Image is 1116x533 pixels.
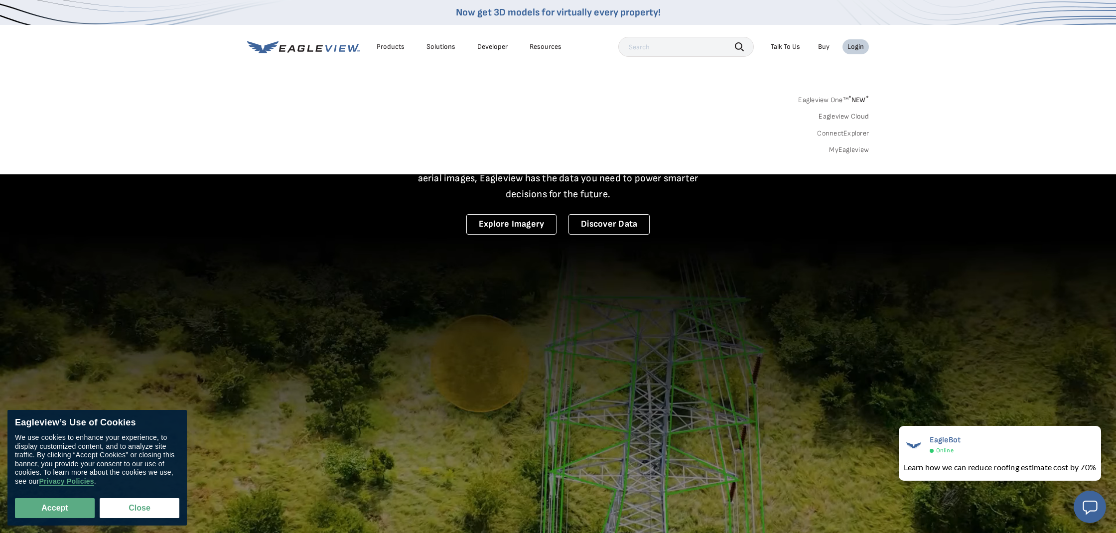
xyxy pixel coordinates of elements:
div: Resources [530,42,561,51]
a: Developer [477,42,508,51]
div: We use cookies to enhance your experience, to display customized content, and to analyze site tra... [15,433,179,486]
button: Accept [15,498,95,518]
span: NEW [848,96,869,104]
span: EagleBot [930,435,961,445]
button: Close [100,498,179,518]
div: Eagleview’s Use of Cookies [15,417,179,428]
input: Search [618,37,754,57]
a: Eagleview Cloud [819,112,869,121]
p: A new era starts here. Built on more than 3.5 billion high-resolution aerial images, Eagleview ha... [406,154,710,202]
img: EagleBot [904,435,924,455]
div: Talk To Us [771,42,800,51]
a: Explore Imagery [466,214,557,235]
a: Now get 3D models for virtually every property! [456,6,661,18]
span: Online [936,447,954,454]
a: Privacy Policies [39,477,94,486]
a: MyEagleview [829,145,869,154]
a: ConnectExplorer [817,129,869,138]
div: Solutions [426,42,455,51]
div: Learn how we can reduce roofing estimate cost by 70% [904,461,1096,473]
button: Open chat window [1074,491,1106,523]
a: Buy [818,42,830,51]
a: Eagleview One™*NEW* [798,93,869,104]
div: Login [847,42,864,51]
div: Products [377,42,405,51]
a: Discover Data [568,214,650,235]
